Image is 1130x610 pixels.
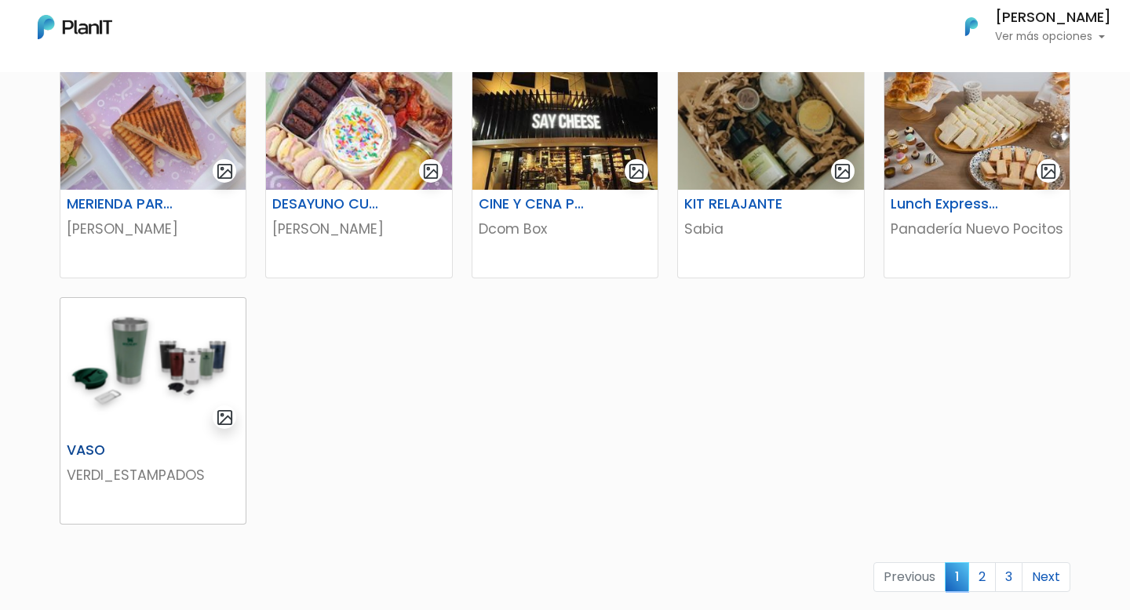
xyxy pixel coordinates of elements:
div: ¿Necesitás ayuda? [81,15,226,45]
span: 1 [945,562,969,591]
h6: [PERSON_NAME] [995,11,1111,25]
a: gallery-light CINE Y CENA PARA 2 Dcom Box [472,51,658,278]
h6: CINE Y CENA PARA 2 [469,196,597,212]
img: thumb_9A159ECA-3452-4DC8-A68F-9EF8AB81CC9F.jpeg [678,52,863,190]
p: Dcom Box [479,219,651,239]
img: gallery-light [216,162,234,180]
p: VERDI_ESTAMPADOS [67,465,239,485]
a: Next [1022,562,1070,592]
a: gallery-light DESAYUNO CUMPLE PARA 1 [PERSON_NAME] [265,51,452,278]
img: thumb_Captura_de_pantalla_2025-05-29_133446.png [60,298,246,436]
img: gallery-light [628,162,646,180]
img: thumb_thumb_194E8C92-9FC3-430B-9E41-01D9E9B75AED.jpeg [60,52,246,190]
img: PlanIt Logo [38,15,112,39]
p: [PERSON_NAME] [272,219,445,239]
img: thumb_WhatsApp_Image_2025-02-28_at_13.43.42__2_.jpeg [266,52,451,190]
a: gallery-light MERIENDA PARA 2 [PERSON_NAME] [60,51,246,278]
a: 3 [995,562,1022,592]
img: thumb_WhatsApp_Image_2024-05-07_at_13.48.22.jpeg [884,52,1070,190]
h6: MERIENDA PARA 2 [57,196,185,212]
a: gallery-light KIT RELAJANTE Sabia [677,51,864,278]
p: Sabia [684,219,857,239]
img: gallery-light [1040,162,1058,180]
p: Ver más opciones [995,31,1111,42]
button: PlanIt Logo [PERSON_NAME] Ver más opciones [945,6,1111,47]
img: gallery-light [422,162,440,180]
a: 2 [968,562,996,592]
h6: DESAYUNO CUMPLE PARA 1 [263,196,391,212]
a: gallery-light Lunch Express 5 personas Panadería Nuevo Pocitos [884,51,1070,278]
h6: Lunch Express 5 personas [881,196,1009,212]
h6: VASO [57,442,185,459]
h6: KIT RELAJANTE [675,196,803,212]
img: gallery-light [216,408,234,427]
img: gallery-light [833,162,851,180]
p: Panadería Nuevo Pocitos [891,219,1063,239]
p: [PERSON_NAME] [67,219,239,239]
img: thumb_WhatsApp_Image_2024-05-31_at_10.12.15.jpeg [472,52,658,190]
img: PlanIt Logo [954,9,989,44]
a: gallery-light VASO VERDI_ESTAMPADOS [60,297,246,525]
